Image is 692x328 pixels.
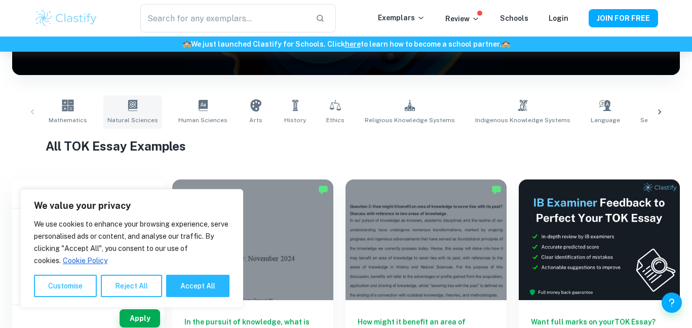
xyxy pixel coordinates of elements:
[475,116,570,125] span: Indigenous Knowledge Systems
[591,116,620,125] span: Language
[326,116,344,125] span: Ethics
[491,185,502,195] img: Marked
[549,14,568,22] a: Login
[378,12,425,23] p: Exemplars
[46,137,646,155] h1: All TOK Essay Examples
[284,116,306,125] span: History
[502,40,510,48] span: 🏫
[34,8,98,28] img: Clastify logo
[20,189,243,308] div: We value your privacy
[178,116,227,125] span: Human Sciences
[166,275,229,297] button: Accept All
[2,39,690,50] h6: We just launched Clastify for Schools. Click to learn how to become a school partner.
[140,4,307,32] input: Search for any exemplars...
[662,293,682,313] button: Help and Feedback
[62,256,108,265] a: Cookie Policy
[34,275,97,297] button: Customise
[12,179,164,208] h6: Filter exemplars
[120,309,160,327] button: Apply
[345,40,361,48] a: here
[49,116,87,125] span: Mathematics
[589,9,658,27] button: JOIN FOR FREE
[249,116,262,125] span: Arts
[318,185,328,195] img: Marked
[34,218,229,267] p: We use cookies to enhance your browsing experience, serve personalised ads or content, and analys...
[519,179,680,300] img: Thumbnail
[445,13,480,24] p: Review
[34,200,229,212] p: We value your privacy
[182,40,191,48] span: 🏫
[101,275,162,297] button: Reject All
[107,116,158,125] span: Natural Sciences
[500,14,528,22] a: Schools
[365,116,455,125] span: Religious Knowledge Systems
